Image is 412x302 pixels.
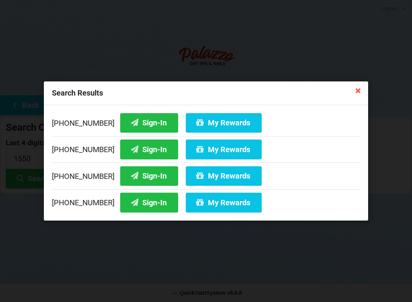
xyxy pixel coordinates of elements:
[120,140,178,159] button: Sign-In
[186,140,262,159] button: My Rewards
[52,162,360,189] div: [PHONE_NUMBER]
[52,136,360,163] div: [PHONE_NUMBER]
[120,113,178,133] button: Sign-In
[186,113,262,133] button: My Rewards
[44,81,368,105] div: Search Results
[120,193,178,212] button: Sign-In
[186,166,262,186] button: My Rewards
[186,193,262,212] button: My Rewards
[120,166,178,186] button: Sign-In
[52,113,360,136] div: [PHONE_NUMBER]
[52,189,360,213] div: [PHONE_NUMBER]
